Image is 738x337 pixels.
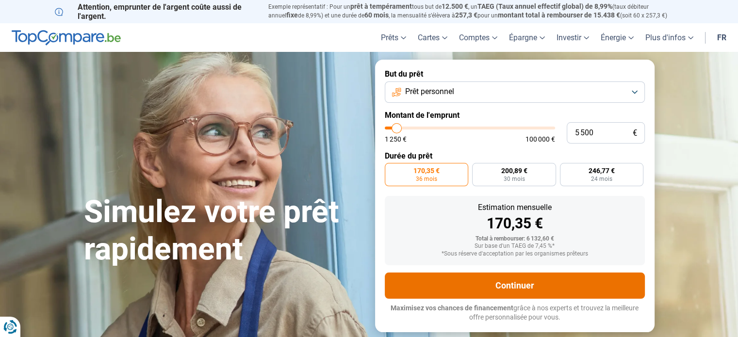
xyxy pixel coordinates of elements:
a: Énergie [595,23,640,52]
span: 36 mois [416,176,437,182]
label: Durée du prêt [385,151,645,160]
span: 60 mois [364,11,389,19]
div: *Sous réserve d'acceptation par les organismes prêteurs [393,251,637,257]
a: Comptes [453,23,503,52]
span: 24 mois [591,176,612,182]
a: Plus d'infos [640,23,699,52]
div: Estimation mensuelle [393,204,637,211]
p: Exemple représentatif : Pour un tous but de , un (taux débiteur annuel de 8,99%) et une durée de ... [268,2,684,20]
button: Continuer [385,273,645,299]
span: prêt à tempérament [350,2,412,10]
span: 257,3 € [455,11,477,19]
a: Prêts [375,23,412,52]
img: TopCompare [12,30,121,46]
span: 30 mois [503,176,525,182]
span: TAEG (Taux annuel effectif global) de 8,99% [477,2,612,10]
span: 200,89 € [501,167,527,174]
label: But du prêt [385,69,645,79]
div: Sur base d'un TAEG de 7,45 %* [393,243,637,250]
span: 100 000 € [525,136,555,143]
div: 170,35 € [393,216,637,231]
span: 12.500 € [442,2,468,10]
p: Attention, emprunter de l'argent coûte aussi de l'argent. [55,2,257,21]
a: Épargne [503,23,551,52]
a: Investir [551,23,595,52]
span: fixe [286,11,298,19]
span: Prêt personnel [405,86,454,97]
span: montant total à rembourser de 15.438 € [498,11,620,19]
span: 170,35 € [413,167,440,174]
a: Cartes [412,23,453,52]
a: fr [711,23,732,52]
div: Total à rembourser: 6 132,60 € [393,236,637,242]
h1: Simulez votre prêt rapidement [84,193,363,268]
label: Montant de l'emprunt [385,111,645,120]
p: grâce à nos experts et trouvez la meilleure offre personnalisée pour vous. [385,304,645,322]
span: Maximisez vos chances de financement [391,304,513,312]
span: € [633,129,637,137]
span: 246,77 € [589,167,615,174]
button: Prêt personnel [385,81,645,103]
span: 1 250 € [385,136,407,143]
